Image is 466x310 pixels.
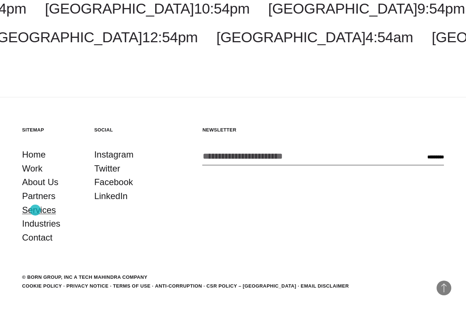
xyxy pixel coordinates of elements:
[301,283,349,289] a: Email Disclaimer
[94,175,133,189] a: Facebook
[22,283,62,289] a: Cookie Policy
[437,281,451,295] button: Back to Top
[22,127,83,133] h5: Sitemap
[202,127,444,133] h5: Newsletter
[22,231,53,245] a: Contact
[45,0,250,17] a: [GEOGRAPHIC_DATA]10:54pm
[268,0,465,17] a: [GEOGRAPHIC_DATA]9:54pm
[94,189,128,203] a: LinkedIn
[155,283,202,289] a: Anti-Corruption
[417,0,465,17] span: 9:54pm
[22,274,147,281] div: © BORN GROUP, INC A Tech Mahindra Company
[94,162,120,176] a: Twitter
[113,283,150,289] a: Terms of Use
[22,217,60,231] a: Industries
[94,127,155,133] h5: Social
[194,0,249,17] span: 10:54pm
[216,29,413,45] a: [GEOGRAPHIC_DATA]4:54am
[22,148,46,162] a: Home
[66,283,109,289] a: Privacy Notice
[22,175,58,189] a: About Us
[22,162,43,176] a: Work
[366,29,413,45] span: 4:54am
[94,148,134,162] a: Instagram
[22,203,56,217] a: Services
[22,189,56,203] a: Partners
[142,29,198,45] span: 12:54pm
[206,283,296,289] a: CSR POLICY – [GEOGRAPHIC_DATA]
